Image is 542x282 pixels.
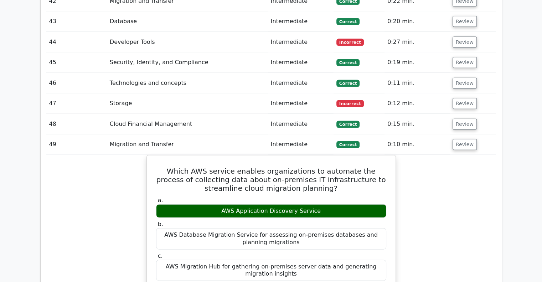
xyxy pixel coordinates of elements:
td: 0:27 min. [384,32,450,52]
button: Review [453,16,477,27]
td: 0:15 min. [384,114,450,134]
td: 0:12 min. [384,93,450,114]
td: 0:19 min. [384,52,450,73]
button: Review [453,98,477,109]
span: Correct [336,18,360,25]
div: AWS Application Discovery Service [156,204,386,218]
td: Intermediate [268,93,334,114]
td: Cloud Financial Management [107,114,268,134]
div: AWS Migration Hub for gathering on-premises server data and generating migration insights [156,260,386,281]
button: Review [453,37,477,48]
td: 43 [46,11,107,32]
td: Intermediate [268,73,334,93]
span: Correct [336,80,360,87]
td: 46 [46,73,107,93]
td: Storage [107,93,268,114]
td: 49 [46,134,107,155]
span: Correct [336,121,360,128]
button: Review [453,119,477,130]
span: Correct [336,141,360,148]
td: Developer Tools [107,32,268,52]
span: b. [158,221,163,227]
td: Intermediate [268,52,334,73]
td: Intermediate [268,134,334,155]
td: Technologies and concepts [107,73,268,93]
td: 0:10 min. [384,134,450,155]
div: AWS Database Migration Service for assessing on-premises databases and planning migrations [156,228,386,250]
td: Migration and Transfer [107,134,268,155]
h5: Which AWS service enables organizations to automate the process of collecting data about on-premi... [155,167,387,193]
span: Correct [336,59,360,66]
td: 0:20 min. [384,11,450,32]
td: Security, Identity, and Compliance [107,52,268,73]
button: Review [453,78,477,89]
td: 44 [46,32,107,52]
td: Intermediate [268,114,334,134]
span: Incorrect [336,39,364,46]
button: Review [453,57,477,68]
td: 0:11 min. [384,73,450,93]
td: 45 [46,52,107,73]
span: a. [158,197,163,204]
button: Review [453,139,477,150]
span: c. [158,252,163,259]
span: Incorrect [336,100,364,107]
td: Database [107,11,268,32]
td: Intermediate [268,11,334,32]
td: Intermediate [268,32,334,52]
td: 47 [46,93,107,114]
td: 48 [46,114,107,134]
